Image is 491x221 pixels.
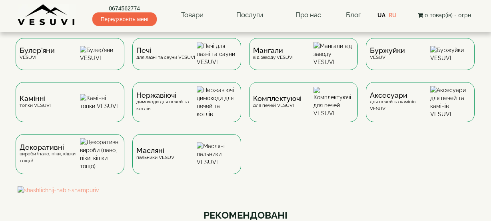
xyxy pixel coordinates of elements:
[245,82,362,134] a: Комплектуючідля печей VESUVI Комплектуючі для печей VESUVI
[12,134,128,186] a: Декоративнівироби (пано, піки, кішки тощо) Декоративні вироби (пано, піки, кішки тощо)
[20,95,51,102] span: Камінні
[197,42,237,66] img: Печі для лазні та сауни VESUVI
[370,47,405,60] div: VESUVI
[370,92,430,112] div: для печей та камінів VESUVI
[20,144,80,151] span: Декоративні
[128,134,245,186] a: Масляніпальники VESUVI Масляні пальники VESUVI
[20,144,80,164] div: вироби (пано, піки, кішки тощо)
[80,138,120,170] img: Декоративні вироби (пано, піки, кішки тощо)
[287,6,329,24] a: Про нас
[18,186,473,194] img: shashlichnij-nabir-shampuriv
[228,6,271,24] a: Послуги
[370,47,405,54] span: Буржуйки
[18,4,76,26] img: Завод VESUVI
[128,38,245,82] a: Печідля лазні та сауни VESUVI Печі для лазні та сауни VESUVI
[362,38,479,82] a: БуржуйкиVESUVI Буржуйки VESUVI
[136,47,195,60] div: для лазні та сауни VESUVI
[92,4,157,12] a: 0674562774
[245,38,362,82] a: Мангаливід заводу VESUVI Мангали від заводу VESUVI
[313,42,354,66] img: Мангали від заводу VESUVI
[430,86,471,118] img: Аксесуари для печей та камінів VESUVI
[128,82,245,134] a: Нержавіючідимоходи для печей та котлів Нержавіючі димоходи для печей та котлів
[12,82,128,134] a: Каміннітопки VESUVI Камінні топки VESUVI
[253,47,293,60] div: від заводу VESUVI
[389,12,397,18] a: RU
[253,47,293,54] span: Мангали
[253,95,301,108] div: для печей VESUVI
[20,47,55,60] div: VESUVI
[20,47,55,54] span: Булер'яни
[136,47,195,54] span: Печі
[415,11,473,20] button: 0 товар(ів) - 0грн
[136,147,176,154] span: Масляні
[253,95,301,102] span: Комплектуючі
[12,38,128,82] a: Булер'яниVESUVI Булер'яни VESUVI
[92,12,157,26] span: Передзвоніть мені
[377,12,385,18] a: UA
[20,95,51,108] div: топки VESUVI
[173,6,212,24] a: Товари
[80,46,120,62] img: Булер'яни VESUVI
[425,12,471,18] span: 0 товар(ів) - 0грн
[197,142,237,166] img: Масляні пальники VESUVI
[136,92,197,98] span: Нержавіючі
[136,92,197,112] div: димоходи для печей та котлів
[346,11,361,19] a: Блог
[136,147,176,161] div: пальники VESUVI
[197,86,237,118] img: Нержавіючі димоходи для печей та котлів
[362,82,479,134] a: Аксесуаридля печей та камінів VESUVI Аксесуари для печей та камінів VESUVI
[370,92,430,98] span: Аксесуари
[430,46,471,62] img: Буржуйки VESUVI
[80,94,120,110] img: Камінні топки VESUVI
[313,87,354,117] img: Комплектуючі для печей VESUVI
